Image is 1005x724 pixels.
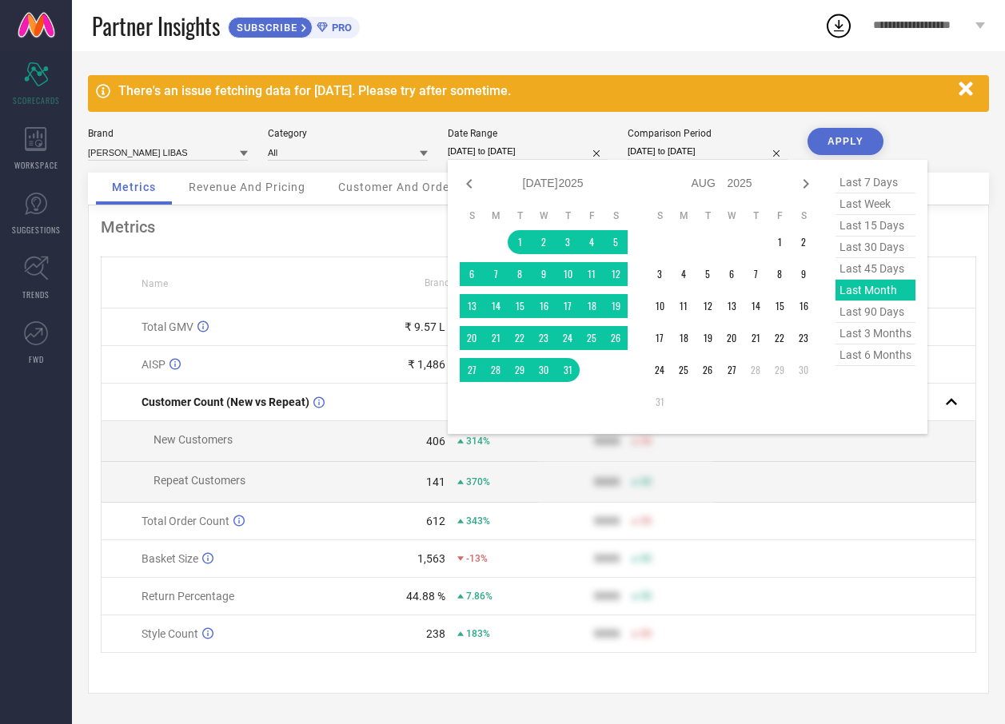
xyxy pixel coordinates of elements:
[426,435,445,448] div: 406
[508,326,532,350] td: Tue Jul 22 2025
[768,230,792,254] td: Fri Aug 01 2025
[425,277,477,288] span: Brand Value
[189,181,305,193] span: Revenue And Pricing
[460,294,484,318] td: Sun Jul 13 2025
[508,294,532,318] td: Tue Jul 15 2025
[405,320,445,333] div: ₹ 9.57 L
[228,13,360,38] a: SUBSCRIBEPRO
[338,181,461,193] span: Customer And Orders
[768,209,792,222] th: Friday
[142,552,198,565] span: Basket Size
[604,294,628,318] td: Sat Jul 19 2025
[824,11,853,40] div: Open download list
[460,326,484,350] td: Sun Jul 20 2025
[460,358,484,382] td: Sun Jul 27 2025
[720,294,744,318] td: Wed Aug 13 2025
[594,552,620,565] div: 9999
[720,326,744,350] td: Wed Aug 20 2025
[466,553,488,564] span: -13%
[604,209,628,222] th: Saturday
[836,215,915,237] span: last 15 days
[594,435,620,448] div: 9999
[532,209,556,222] th: Wednesday
[532,230,556,254] td: Wed Jul 02 2025
[640,553,652,564] span: 50
[672,294,696,318] td: Mon Aug 11 2025
[508,358,532,382] td: Tue Jul 29 2025
[556,262,580,286] td: Thu Jul 10 2025
[594,515,620,527] div: 9999
[744,358,768,382] td: Thu Aug 28 2025
[29,353,44,365] span: FWD
[696,262,720,286] td: Tue Aug 05 2025
[426,515,445,527] div: 612
[768,294,792,318] td: Fri Aug 15 2025
[640,476,652,487] span: 50
[594,590,620,603] div: 9999
[604,262,628,286] td: Sat Jul 12 2025
[672,326,696,350] td: Mon Aug 18 2025
[484,326,508,350] td: Mon Jul 21 2025
[744,294,768,318] td: Thu Aug 14 2025
[580,230,604,254] td: Fri Jul 04 2025
[640,515,652,527] span: 50
[836,344,915,366] span: last 6 months
[417,552,445,565] div: 1,563
[580,294,604,318] td: Fri Jul 18 2025
[672,209,696,222] th: Monday
[466,436,490,447] span: 314%
[640,628,652,639] span: 50
[22,288,50,300] span: TRENDS
[229,22,301,34] span: SUBSCRIBE
[556,326,580,350] td: Thu Jul 24 2025
[118,83,951,98] div: There's an issue fetching data for [DATE]. Please try after sometime.
[406,590,445,603] div: 44.88 %
[836,172,915,193] span: last 7 days
[744,326,768,350] td: Thu Aug 21 2025
[768,262,792,286] td: Fri Aug 08 2025
[328,22,352,34] span: PRO
[532,294,556,318] td: Wed Jul 16 2025
[142,627,198,640] span: Style Count
[101,217,976,237] div: Metrics
[154,433,233,446] span: New Customers
[508,262,532,286] td: Tue Jul 08 2025
[92,10,220,42] span: Partner Insights
[268,128,428,139] div: Category
[744,209,768,222] th: Thursday
[14,159,58,171] span: WORKSPACE
[628,128,788,139] div: Comparison Period
[720,358,744,382] td: Wed Aug 27 2025
[836,323,915,344] span: last 3 months
[792,326,816,350] td: Sat Aug 23 2025
[792,230,816,254] td: Sat Aug 02 2025
[12,224,61,236] span: SUGGESTIONS
[142,358,166,371] span: AISP
[460,174,479,193] div: Previous month
[484,294,508,318] td: Mon Jul 14 2025
[556,358,580,382] td: Thu Jul 31 2025
[792,209,816,222] th: Saturday
[672,262,696,286] td: Mon Aug 04 2025
[88,128,248,139] div: Brand
[408,358,445,371] div: ₹ 1,486
[648,390,672,414] td: Sun Aug 31 2025
[508,230,532,254] td: Tue Jul 01 2025
[466,476,490,487] span: 370%
[154,474,245,487] span: Repeat Customers
[720,209,744,222] th: Wednesday
[460,209,484,222] th: Sunday
[604,326,628,350] td: Sat Jul 26 2025
[648,262,672,286] td: Sun Aug 03 2025
[696,294,720,318] td: Tue Aug 12 2025
[836,237,915,258] span: last 30 days
[448,128,608,139] div: Date Range
[556,209,580,222] th: Thursday
[484,358,508,382] td: Mon Jul 28 2025
[836,258,915,280] span: last 45 days
[648,358,672,382] td: Sun Aug 24 2025
[744,262,768,286] td: Thu Aug 07 2025
[580,209,604,222] th: Friday
[648,326,672,350] td: Sun Aug 17 2025
[792,262,816,286] td: Sat Aug 09 2025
